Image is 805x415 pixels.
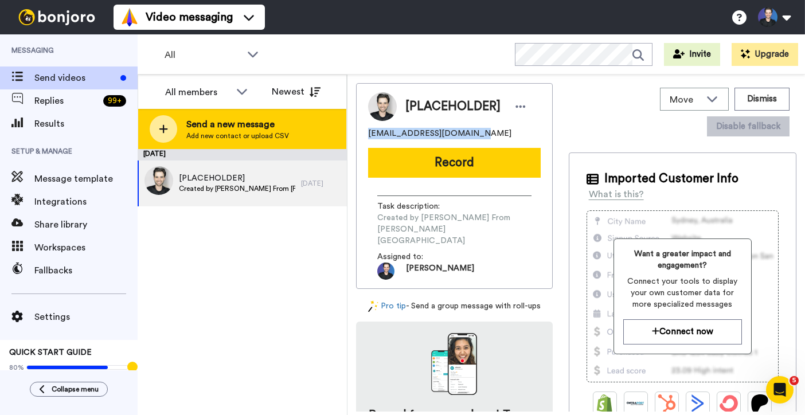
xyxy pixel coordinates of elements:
button: Connect now [623,319,742,344]
span: [PLACEHOLDER] [405,98,501,115]
div: All members [165,85,230,99]
span: Integrations [34,195,138,209]
span: Share library [34,218,138,232]
span: Settings [34,310,138,324]
button: Record [368,148,541,178]
span: [PERSON_NAME] [406,263,474,280]
span: Send videos [34,71,116,85]
button: Newest [263,80,329,103]
span: Want a greater impact and engagement? [623,248,742,271]
img: ConvertKit [720,394,738,413]
span: Results [34,117,138,131]
span: Task description : [377,201,458,212]
img: 6be86ef7-c569-4fce-93cb-afb5ceb4fafb-1583875477.jpg [377,263,394,280]
button: Disable fallback [707,116,790,136]
img: download [431,333,477,395]
span: QUICK START GUIDE [9,349,92,357]
span: Created by [PERSON_NAME] From [PERSON_NAME][GEOGRAPHIC_DATA] [179,184,295,193]
img: Hubspot [658,394,676,413]
div: [DATE] [301,179,341,188]
button: Dismiss [734,88,790,111]
button: Collapse menu [30,382,108,397]
span: Message template [34,172,138,186]
img: Patreon [751,394,769,413]
div: - Send a group message with roll-ups [356,300,553,312]
a: Pro tip [368,300,406,312]
span: Workspaces [34,241,138,255]
span: [EMAIL_ADDRESS][DOMAIN_NAME] [368,128,511,139]
span: 5 [790,376,799,385]
span: [PLACEHOLDER] [179,173,295,184]
button: Upgrade [732,43,798,66]
span: Send a new message [186,118,289,131]
span: Add new contact or upload CSV [186,131,289,140]
button: Invite [664,43,720,66]
span: Collapse menu [52,385,99,394]
img: ActiveCampaign [689,394,707,413]
div: Tooltip anchor [127,362,138,372]
span: Created by [PERSON_NAME] From [PERSON_NAME][GEOGRAPHIC_DATA] [377,212,532,246]
img: vm-color.svg [120,8,139,26]
div: What is this? [589,187,644,201]
div: 99 + [103,95,126,107]
span: All [165,48,241,62]
span: Assigned to: [377,251,458,263]
span: Video messaging [146,9,233,25]
span: Imported Customer Info [604,170,738,187]
img: Image of [PLACEHOLDER] [368,92,397,121]
span: Replies [34,94,99,108]
img: magic-wand.svg [368,300,378,312]
span: Connect your tools to display your own customer data for more specialized messages [623,276,742,310]
div: [DATE] [138,149,347,160]
img: bj-logo-header-white.svg [14,9,100,25]
span: Fallbacks [34,264,138,277]
img: 6e068e8c-427a-4d8a-b15f-36e1abfcd730 [144,166,173,195]
img: Ontraport [627,394,645,413]
iframe: Intercom live chat [766,376,794,404]
img: Shopify [596,394,614,413]
span: 80% [9,363,24,372]
span: Move [670,93,701,107]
